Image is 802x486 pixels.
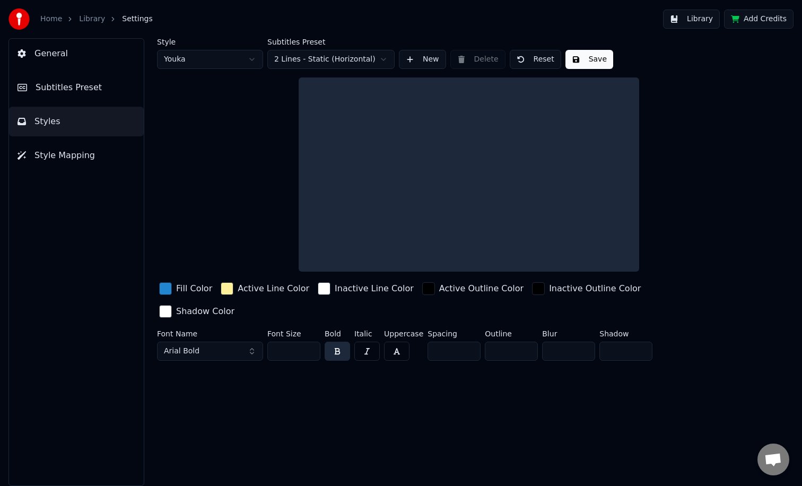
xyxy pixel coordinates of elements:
label: Spacing [428,330,481,337]
button: Active Outline Color [420,280,526,297]
button: Add Credits [724,10,794,29]
label: Bold [325,330,350,337]
label: Italic [354,330,380,337]
span: Settings [122,14,152,24]
div: Active Line Color [238,282,309,295]
button: New [399,50,446,69]
button: Active Line Color [219,280,311,297]
button: Inactive Outline Color [530,280,643,297]
button: Subtitles Preset [9,73,144,102]
a: Library [79,14,105,24]
button: Reset [510,50,561,69]
span: Styles [34,115,60,128]
div: Fill Color [176,282,212,295]
button: Save [565,50,613,69]
label: Font Name [157,330,263,337]
button: Inactive Line Color [316,280,416,297]
label: Style [157,38,263,46]
button: Styles [9,107,144,136]
button: Style Mapping [9,141,144,170]
div: Inactive Line Color [335,282,414,295]
nav: breadcrumb [40,14,153,24]
label: Subtitles Preset [267,38,395,46]
span: Style Mapping [34,149,95,162]
button: Shadow Color [157,303,237,320]
div: Inactive Outline Color [549,282,641,295]
span: General [34,47,68,60]
button: Library [663,10,720,29]
div: Open chat [757,444,789,475]
label: Outline [485,330,538,337]
label: Shadow [599,330,652,337]
div: Shadow Color [176,305,234,318]
button: Fill Color [157,280,214,297]
button: General [9,39,144,68]
div: Active Outline Color [439,282,524,295]
label: Font Size [267,330,320,337]
span: Arial Bold [164,346,199,357]
img: youka [8,8,30,30]
span: Subtitles Preset [36,81,102,94]
label: Blur [542,330,595,337]
label: Uppercase [384,330,423,337]
a: Home [40,14,62,24]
